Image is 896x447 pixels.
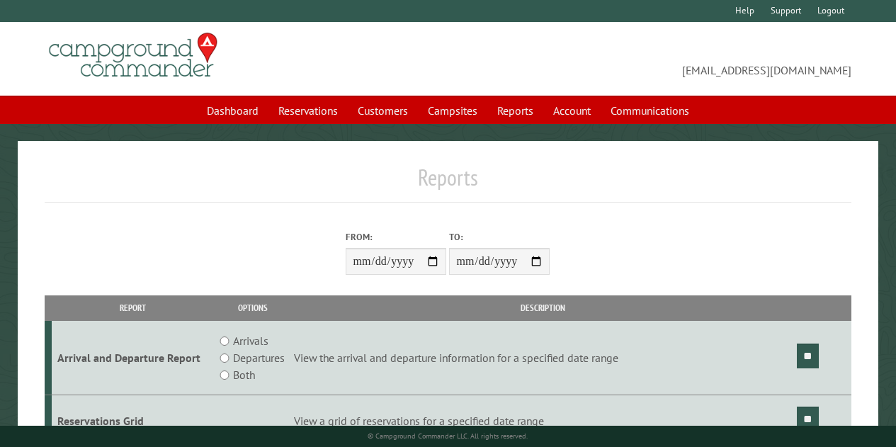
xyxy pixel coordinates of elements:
[292,395,795,447] td: View a grid of reservations for a specified date range
[449,230,550,244] label: To:
[270,97,346,124] a: Reservations
[233,349,285,366] label: Departures
[448,39,851,79] span: [EMAIL_ADDRESS][DOMAIN_NAME]
[292,295,795,320] th: Description
[602,97,698,124] a: Communications
[368,431,528,441] small: © Campground Commander LLC. All rights reserved.
[233,366,255,383] label: Both
[545,97,599,124] a: Account
[52,321,213,395] td: Arrival and Departure Report
[292,321,795,395] td: View the arrival and departure information for a specified date range
[198,97,267,124] a: Dashboard
[52,395,213,447] td: Reservations Grid
[52,295,213,320] th: Report
[349,97,416,124] a: Customers
[45,28,222,83] img: Campground Commander
[213,295,292,320] th: Options
[346,230,446,244] label: From:
[489,97,542,124] a: Reports
[419,97,486,124] a: Campsites
[45,164,851,203] h1: Reports
[233,332,268,349] label: Arrivals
